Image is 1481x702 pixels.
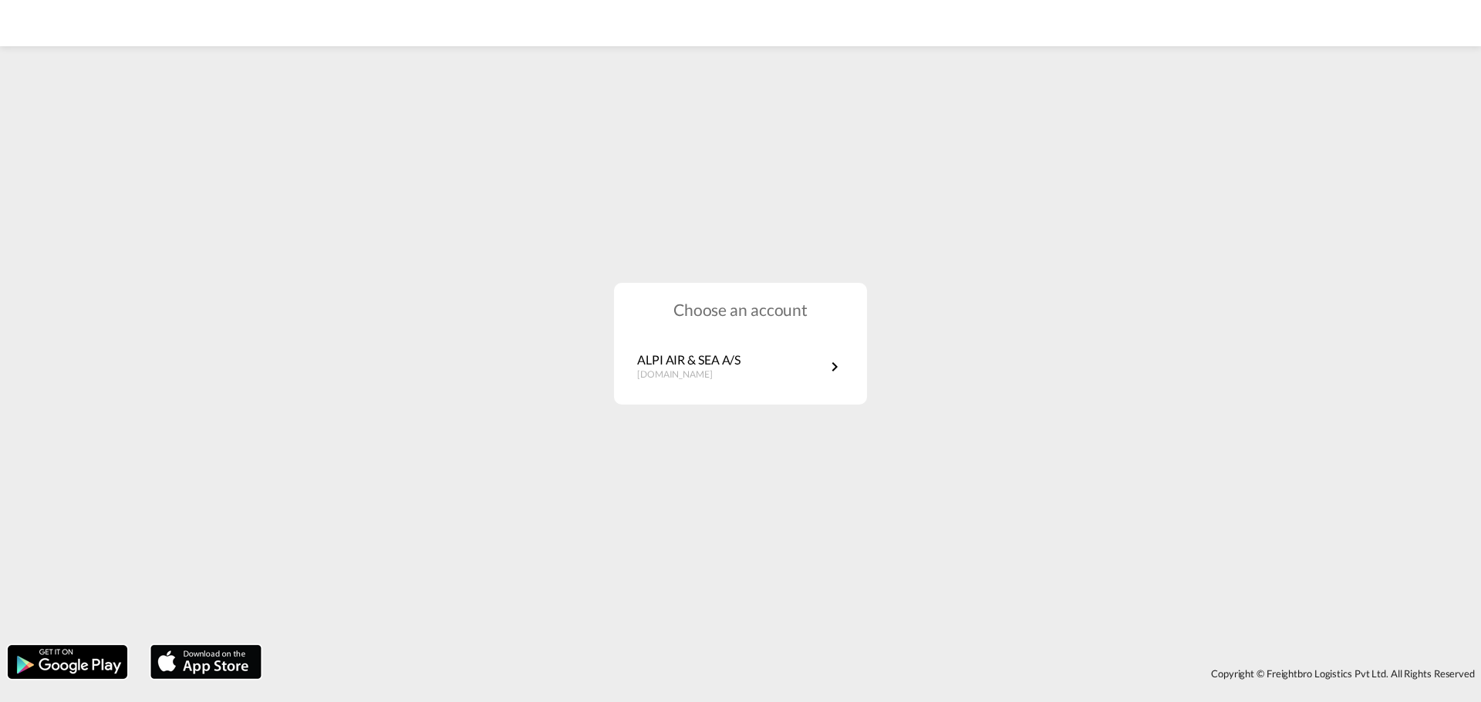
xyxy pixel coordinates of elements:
[637,368,740,381] p: [DOMAIN_NAME]
[149,643,263,680] img: apple.png
[637,351,844,381] a: ALPI AIR & SEA A/S[DOMAIN_NAME]
[269,660,1481,687] div: Copyright © Freightbro Logistics Pvt Ltd. All Rights Reserved
[825,358,844,376] md-icon: icon-chevron-right
[614,298,867,321] h1: Choose an account
[637,351,740,368] p: ALPI AIR & SEA A/S
[6,643,129,680] img: google.png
